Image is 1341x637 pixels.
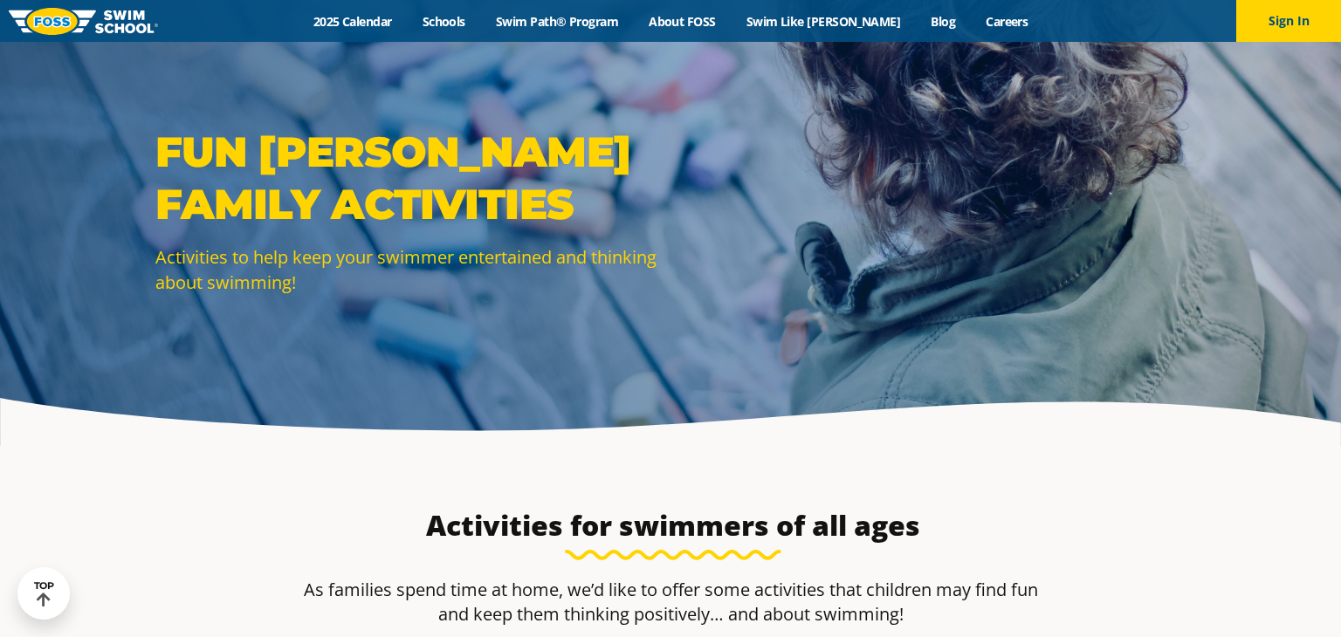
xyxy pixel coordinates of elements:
[155,126,662,230] p: FUN [PERSON_NAME] FAMILY ACTIVITIES
[34,580,54,607] div: TOP
[480,13,633,30] a: Swim Path® Program
[407,13,480,30] a: Schools
[155,244,662,295] p: Activities to help keep your swimmer entertained and thinking about swimming!
[916,13,971,30] a: Blog
[634,13,732,30] a: About FOSS
[731,13,916,30] a: Swim Like [PERSON_NAME]
[368,508,978,543] h3: Activities for swimmers of all ages
[971,13,1043,30] a: Careers
[9,8,158,35] img: FOSS Swim School Logo
[298,13,407,30] a: 2025 Calendar
[304,578,1038,626] span: As families spend time at home, we’d like to offer some activities that children may find fun and...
